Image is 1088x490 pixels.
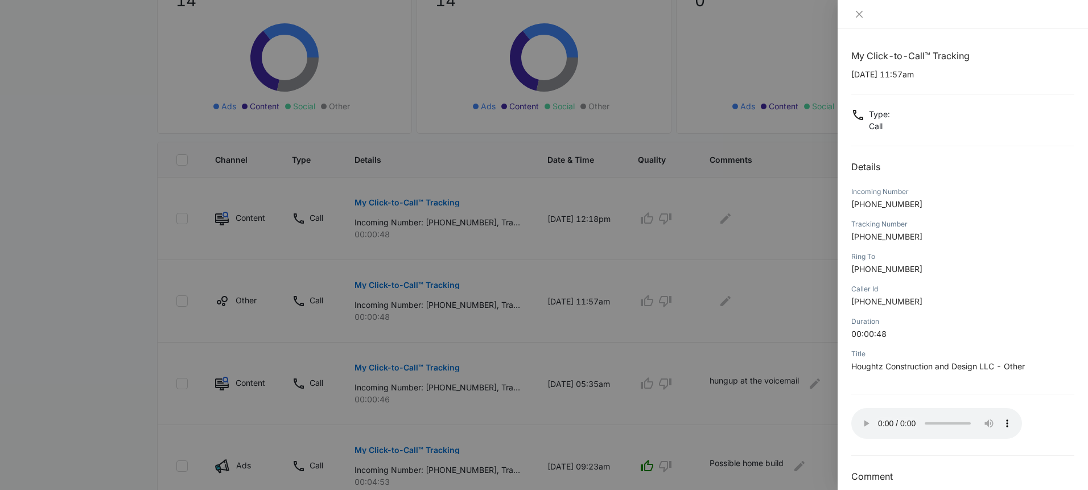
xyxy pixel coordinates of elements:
[851,199,922,209] span: [PHONE_NUMBER]
[851,187,1074,197] div: Incoming Number
[851,316,1074,327] div: Duration
[851,470,1074,483] h3: Comment
[851,349,1074,359] div: Title
[851,297,922,306] span: [PHONE_NUMBER]
[851,219,1074,229] div: Tracking Number
[851,264,922,274] span: [PHONE_NUMBER]
[869,108,890,120] p: Type :
[851,232,922,241] span: [PHONE_NUMBER]
[851,284,1074,294] div: Caller Id
[855,10,864,19] span: close
[851,49,1074,63] h1: My Click-to-Call™ Tracking
[851,252,1074,262] div: Ring To
[869,120,890,132] p: Call
[851,160,1074,174] h2: Details
[851,9,867,19] button: Close
[851,408,1022,439] audio: Your browser does not support the audio tag.
[851,68,1074,80] p: [DATE] 11:57am
[851,361,1025,371] span: Houghtz Construction and Design LLC - Other
[851,329,887,339] span: 00:00:48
